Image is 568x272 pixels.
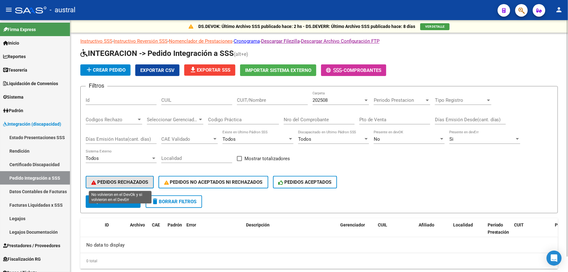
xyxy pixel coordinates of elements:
datatable-header-cell: Localidad [451,218,485,246]
button: Exportar CSV [135,64,180,76]
span: Localidad [453,222,473,227]
a: Nomenclador de Prestaciones [169,38,233,44]
datatable-header-cell: Afiliado [416,218,451,246]
datatable-header-cell: Padrón [165,218,184,246]
span: Todos [298,136,311,142]
span: CUIT [514,222,524,227]
span: Todos [86,155,99,161]
span: Seleccionar Gerenciador [147,117,198,122]
span: Codigos Rechazo [86,117,137,122]
span: ID [105,222,109,227]
span: Tipo Registro [435,97,486,103]
datatable-header-cell: ID [102,218,127,246]
span: Liquidación de Convenios [3,80,58,87]
span: Comprobantes [344,68,381,73]
mat-icon: add [85,66,93,73]
span: Prestadores / Proveedores [3,242,60,249]
div: No data to display [80,237,558,253]
span: Crear Pedido [85,67,126,73]
span: - [326,68,344,73]
span: PEDIDOS ACEPTADOS [279,179,332,185]
button: Importar Sistema Externo [240,64,316,76]
span: Tesorería [3,67,27,73]
span: Exportar CSV [140,68,174,73]
span: Buscar Pedido [91,199,135,204]
span: INTEGRACION -> Pedido Integración a SSS [80,49,234,58]
span: No [374,136,380,142]
button: PEDIDOS ACEPTADOS [273,176,337,188]
a: Instructivo Reversión SSS [114,38,168,44]
span: 202508 [313,97,328,103]
span: Todos [222,136,236,142]
p: DS.DEVOK: Último Archivo SSS publicado hace: 2 hs - DS.DEVERR: Último Archivo SSS publicado hace:... [198,23,415,30]
datatable-header-cell: CAE [149,218,165,246]
span: Padrón [3,107,23,114]
span: Firma Express [3,26,36,33]
span: Descripción [246,222,270,227]
span: Sistema [3,94,24,101]
button: -Comprobantes [321,64,386,76]
h3: Filtros [86,81,107,90]
a: Cronograma [234,38,260,44]
span: Integración (discapacidad) [3,121,61,128]
span: Mostrar totalizadores [244,155,290,162]
div: 0 total [80,253,558,269]
span: Período Prestación [488,222,509,235]
button: PEDIDOS RECHAZADOS [86,176,154,188]
span: Error [186,222,196,227]
span: Periodo Prestacion [374,97,425,103]
span: - austral [50,3,75,17]
a: Descargar Archivo Configuración FTP [301,38,379,44]
span: (alt+e) [234,51,248,57]
datatable-header-cell: Descripción [244,218,338,246]
datatable-header-cell: Archivo [127,218,149,246]
button: PEDIDOS NO ACEPTADOS NI RECHAZADOS [158,176,268,188]
mat-icon: person [555,6,563,14]
a: Instructivo SSS [80,38,112,44]
span: Borrar Filtros [151,199,196,204]
span: CUIL [378,222,387,227]
span: Importar Sistema Externo [245,68,311,73]
span: VER DETALLE [425,25,445,28]
datatable-header-cell: Error [184,218,244,246]
button: Crear Pedido [80,64,131,76]
mat-icon: file_download [189,66,197,73]
span: Fiscalización RG [3,256,41,263]
span: Gerenciador [340,222,365,227]
datatable-header-cell: Período Prestación [485,218,512,246]
a: Descargar Filezilla [261,38,300,44]
datatable-header-cell: CUIT [512,218,553,246]
button: Buscar Pedido [86,195,141,208]
span: Padrón [168,222,182,227]
span: Archivo [130,222,145,227]
div: Open Intercom Messenger [547,251,562,266]
span: Inicio [3,40,19,46]
span: CAE [152,222,160,227]
span: PEDIDOS RECHAZADOS [91,179,148,185]
button: Borrar Filtros [146,195,202,208]
button: VER DETALLE [420,23,450,30]
mat-icon: search [91,198,99,205]
span: Si [449,136,453,142]
p: - - - - - [80,38,558,45]
datatable-header-cell: Gerenciador [338,218,375,246]
span: Reportes [3,53,26,60]
datatable-header-cell: CUIL [375,218,416,246]
mat-icon: menu [5,6,13,14]
span: Afiliado [419,222,434,227]
button: Exportar SSS [184,64,235,76]
span: Exportar SSS [189,67,230,73]
mat-icon: delete [151,198,159,205]
span: PEDIDOS NO ACEPTADOS NI RECHAZADOS [164,179,263,185]
span: CAE Validado [161,136,212,142]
